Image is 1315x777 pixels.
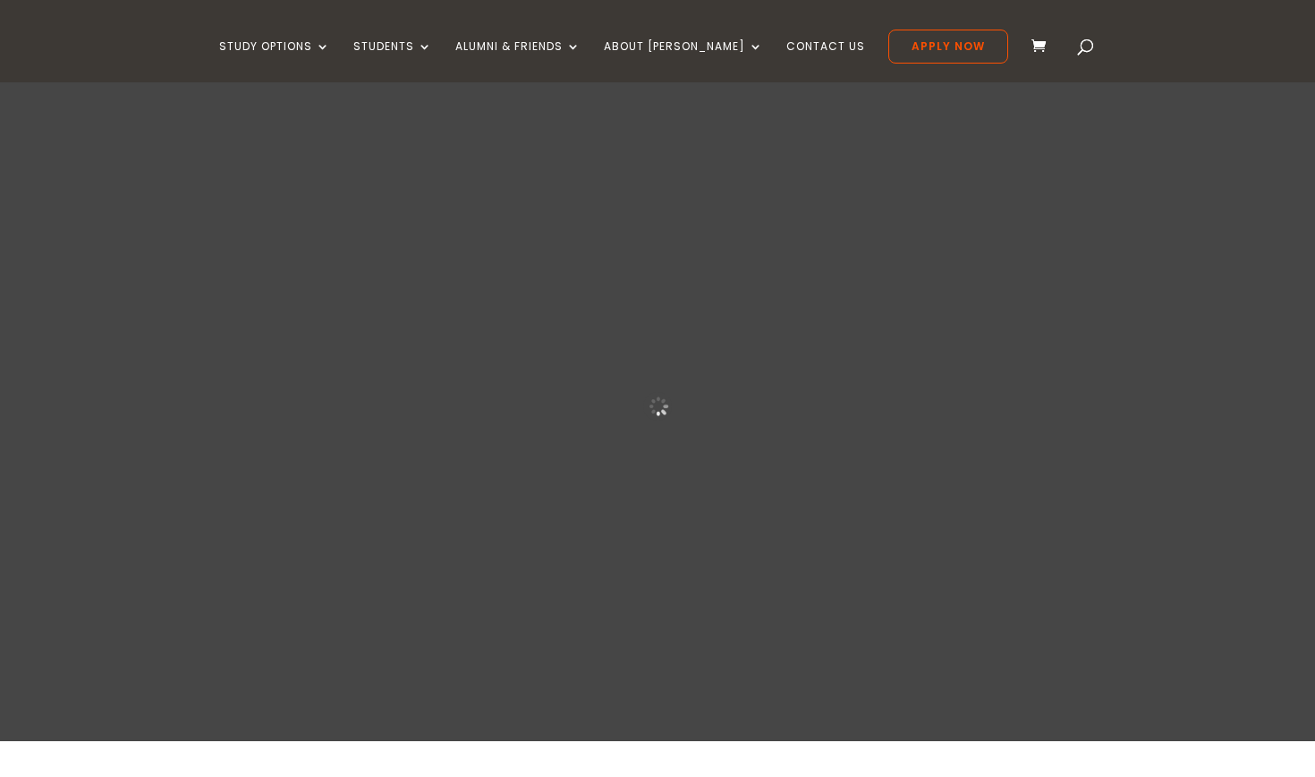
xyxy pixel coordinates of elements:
a: About [PERSON_NAME] [604,40,763,82]
a: Alumni & Friends [455,40,581,82]
a: Students [353,40,432,82]
a: Study Options [219,40,330,82]
a: Apply Now [888,30,1008,64]
a: Contact Us [786,40,865,82]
